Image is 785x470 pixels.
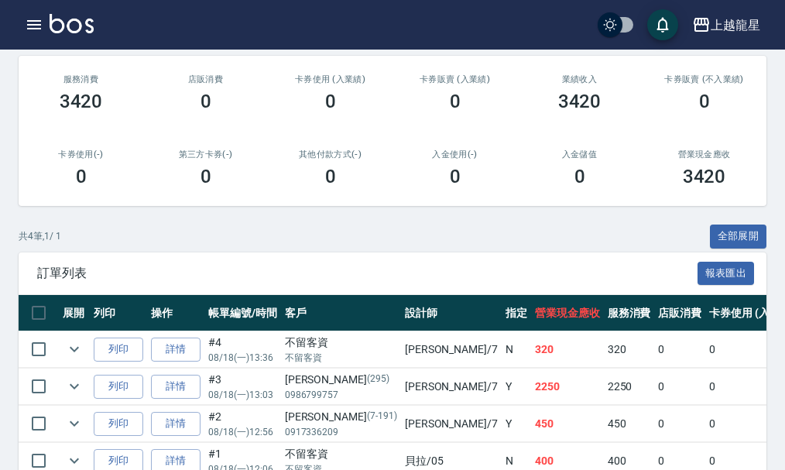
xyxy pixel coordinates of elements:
[574,166,585,187] h3: 0
[699,91,710,112] h3: 0
[367,372,389,388] p: (295)
[286,74,374,84] h2: 卡券使用 (入業績)
[531,406,604,442] td: 450
[683,166,726,187] h3: 3420
[60,91,103,112] h3: 3420
[94,412,143,436] button: 列印
[201,91,211,112] h3: 0
[63,375,86,398] button: expand row
[201,166,211,187] h3: 0
[502,406,531,442] td: Y
[536,74,623,84] h2: 業績收入
[94,338,143,362] button: 列印
[401,331,502,368] td: [PERSON_NAME] /7
[698,265,755,280] a: 報表匯出
[151,338,201,362] a: 詳情
[604,331,655,368] td: 320
[63,412,86,435] button: expand row
[604,369,655,405] td: 2250
[558,91,602,112] h3: 3420
[204,331,281,368] td: #4
[59,295,90,331] th: 展開
[285,425,397,439] p: 0917336209
[151,375,201,399] a: 詳情
[19,229,61,243] p: 共 4 筆, 1 / 1
[654,295,705,331] th: 店販消費
[450,91,461,112] h3: 0
[94,375,143,399] button: 列印
[411,74,499,84] h2: 卡券販賣 (入業績)
[367,409,397,425] p: (7-191)
[37,266,698,281] span: 訂單列表
[647,9,678,40] button: save
[204,369,281,405] td: #3
[654,331,705,368] td: 0
[502,295,531,331] th: 指定
[401,369,502,405] td: [PERSON_NAME] /7
[502,331,531,368] td: N
[531,331,604,368] td: 320
[204,295,281,331] th: 帳單編號/時間
[285,446,397,462] div: 不留客資
[162,149,249,160] h2: 第三方卡券(-)
[325,166,336,187] h3: 0
[604,295,655,331] th: 服務消費
[37,149,125,160] h2: 卡券使用(-)
[710,225,767,249] button: 全部展開
[325,91,336,112] h3: 0
[285,351,397,365] p: 不留客資
[204,406,281,442] td: #2
[401,295,502,331] th: 設計師
[281,295,401,331] th: 客戶
[401,406,502,442] td: [PERSON_NAME] /7
[147,295,204,331] th: 操作
[285,372,397,388] div: [PERSON_NAME]
[654,406,705,442] td: 0
[63,338,86,361] button: expand row
[698,262,755,286] button: 報表匯出
[285,409,397,425] div: [PERSON_NAME]
[411,149,499,160] h2: 入金使用(-)
[536,149,623,160] h2: 入金儲值
[502,369,531,405] td: Y
[208,351,277,365] p: 08/18 (一) 13:36
[660,149,748,160] h2: 營業現金應收
[90,295,147,331] th: 列印
[686,9,766,41] button: 上越龍星
[37,74,125,84] h3: 服務消費
[654,369,705,405] td: 0
[285,388,397,402] p: 0986799757
[208,388,277,402] p: 08/18 (一) 13:03
[531,369,604,405] td: 2250
[50,14,94,33] img: Logo
[151,412,201,436] a: 詳情
[76,166,87,187] h3: 0
[285,334,397,351] div: 不留客資
[286,149,374,160] h2: 其他付款方式(-)
[660,74,748,84] h2: 卡券販賣 (不入業績)
[604,406,655,442] td: 450
[711,15,760,35] div: 上越龍星
[208,425,277,439] p: 08/18 (一) 12:56
[531,295,604,331] th: 營業現金應收
[450,166,461,187] h3: 0
[162,74,249,84] h2: 店販消費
